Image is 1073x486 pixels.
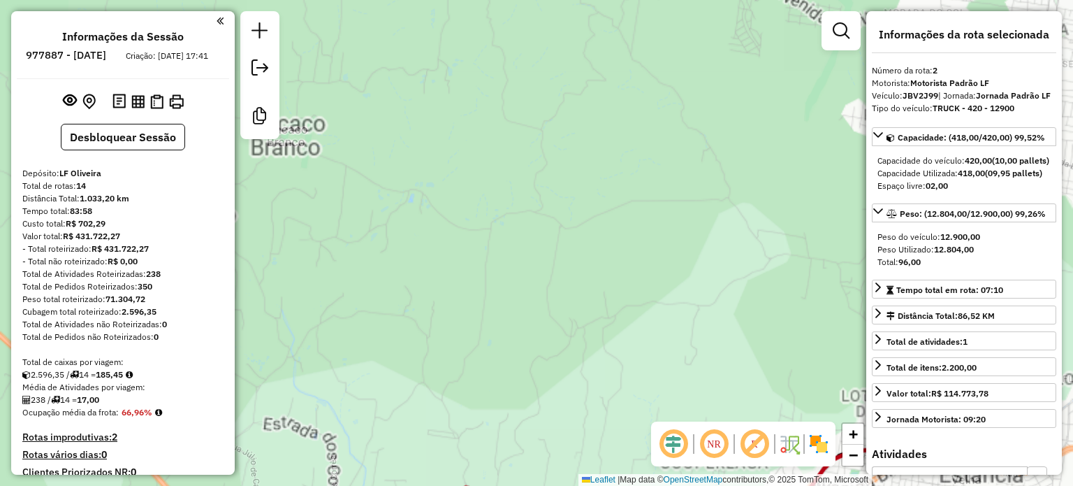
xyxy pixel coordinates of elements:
[80,91,98,113] button: Centralizar mapa no depósito ou ponto de apoio
[910,78,989,88] strong: Motorista Padrão LF
[933,65,937,76] strong: 2
[778,433,801,455] img: Fluxo de ruas
[849,425,858,443] span: +
[129,92,147,110] button: Visualizar relatório de Roteirização
[938,90,1051,101] span: | Jornada:
[963,336,968,347] strong: 1
[872,64,1056,77] div: Número da rota:
[697,427,731,461] span: Ocultar NR
[166,92,187,112] button: Imprimir Rotas
[22,255,224,268] div: - Total não roteirizado:
[51,396,60,404] i: Total de rotas
[76,180,86,191] strong: 14
[877,167,1051,180] div: Capacidade Utilizada:
[896,285,1003,295] span: Tempo total em rota: 07:10
[898,132,1045,143] span: Capacidade: (418,00/420,00) 99,52%
[872,225,1056,274] div: Peso: (12.804,00/12.900,00) 99,26%
[738,427,771,461] span: Exibir rótulo
[664,475,723,485] a: OpenStreetMap
[22,217,224,230] div: Custo total:
[122,306,156,317] strong: 2.596,35
[886,336,968,347] span: Total de atividades:
[22,396,31,404] i: Total de Atividades
[63,231,120,241] strong: R$ 431.722,27
[872,383,1056,402] a: Valor total:R$ 114.773,78
[62,30,184,43] h4: Informações da Sessão
[657,427,690,461] span: Ocultar deslocamento
[138,281,152,292] strong: 350
[976,90,1051,101] strong: Jornada Padrão LF
[618,475,620,485] span: |
[22,205,224,217] div: Tempo total:
[872,90,1056,102] div: Veículo:
[66,218,105,229] strong: R$ 702,29
[146,269,161,279] strong: 238
[154,331,159,342] strong: 0
[61,124,185,150] button: Desbloquear Sessão
[22,369,224,381] div: 2.596,35 / 14 =
[147,92,166,112] button: Visualizar Romaneio
[958,310,995,321] span: 86,52 KM
[162,319,167,329] strong: 0
[101,448,107,461] strong: 0
[22,268,224,280] div: Total de Atividades Roteirizadas:
[122,407,152,417] strong: 66,96%
[872,28,1056,41] h4: Informações da rota selecionada
[965,155,992,166] strong: 420,00
[842,445,863,466] a: Zoom out
[96,369,123,380] strong: 185,45
[22,167,224,180] div: Depósito:
[872,203,1056,222] a: Peso: (12.804,00/12.900,00) 99,26%
[940,231,980,242] strong: 12.900,00
[958,168,985,178] strong: 418,00
[22,371,31,379] i: Cubagem total roteirizado
[872,409,1056,428] a: Jornada Motorista: 09:20
[931,388,988,399] strong: R$ 114.773,78
[872,149,1056,198] div: Capacidade: (418,00/420,00) 99,52%
[22,306,224,318] div: Cubagem total roteirizado:
[26,49,106,62] h6: 977887 - [DATE]
[872,331,1056,350] a: Total de atividades:1
[22,293,224,306] div: Peso total roteirizado:
[877,243,1051,256] div: Peso Utilizado:
[246,102,274,134] a: Criar modelo
[877,180,1051,192] div: Espaço livre:
[217,13,224,29] a: Clique aqui para minimizar o painel
[872,127,1056,146] a: Capacidade: (418,00/420,00) 99,52%
[22,318,224,331] div: Total de Atividades não Roteirizadas:
[933,103,1014,113] strong: TRUCK - 420 - 12900
[582,475,615,485] a: Leaflet
[22,449,224,461] h4: Rotas vários dias:
[877,231,980,242] span: Peso do veículo:
[22,230,224,243] div: Valor total:
[22,192,224,205] div: Distância Total:
[872,448,1056,461] h4: Atividades
[60,90,80,113] button: Exibir sessão original
[22,381,224,394] div: Média de Atividades por viagem:
[898,257,921,267] strong: 96,00
[22,280,224,293] div: Total de Pedidos Roteirizados:
[22,243,224,255] div: - Total roteirizado:
[872,77,1056,90] div: Motorista:
[900,208,1046,219] span: Peso: (12.804,00/12.900,00) 99,26%
[246,54,274,85] a: Exportar sessão
[849,446,858,464] span: −
[22,466,224,478] h4: Clientes Priorizados NR:
[22,331,224,343] div: Total de Pedidos não Roteirizados:
[877,155,1051,167] div: Capacidade do veículo:
[108,256,138,266] strong: R$ 0,00
[70,371,79,379] i: Total de rotas
[992,155,1049,166] strong: (10,00 pallets)
[22,431,224,443] h4: Rotas improdutivas:
[934,244,974,255] strong: 12.804,00
[886,310,995,322] div: Distância Total:
[877,256,1051,269] div: Total:
[22,394,224,406] div: 238 / 14 =
[872,306,1056,324] a: Distância Total:86,52 KM
[903,90,938,101] strong: JBV2J99
[77,394,99,405] strong: 17,00
[246,17,274,48] a: Nova sessão e pesquisa
[80,193,129,203] strong: 1.033,20 km
[886,362,977,374] div: Total de itens:
[808,433,830,455] img: Exibir/Ocultar setores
